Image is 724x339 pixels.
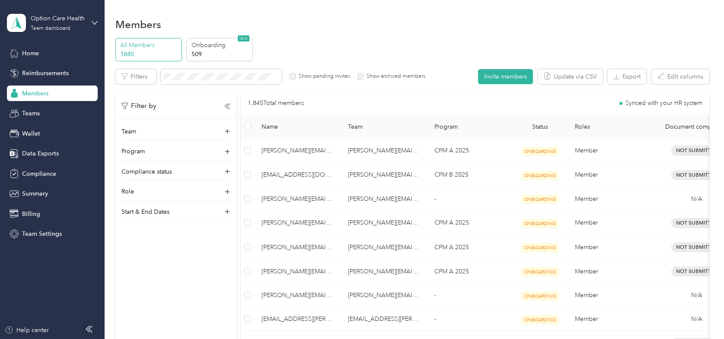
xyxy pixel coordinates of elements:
th: Status [512,115,568,139]
td: ONBOARDING [512,284,568,307]
label: Show pending invites [296,73,350,80]
span: [EMAIL_ADDRESS][PERSON_NAME][DOMAIN_NAME] [262,314,334,324]
td: rachel.shaull@optioncare.com [341,235,427,260]
td: brian.montalvo@optioncare.com [255,235,341,260]
td: CPM A 2025 [427,139,512,163]
td: amanda.richardson@optioncare.com [341,187,427,211]
th: Name [255,115,341,139]
td: Member [568,139,654,163]
span: Teams [22,109,40,118]
td: ONBOARDING [512,163,568,187]
span: Team Settings [22,229,62,238]
span: [EMAIL_ADDRESS][DOMAIN_NAME] [262,170,334,180]
td: viola.winston@optioncare.com [341,139,427,163]
span: Reimbursements [22,69,69,78]
span: Compliance [22,169,56,178]
span: [PERSON_NAME][EMAIL_ADDRESS][PERSON_NAME][DOMAIN_NAME] [262,194,334,204]
td: ONBOARDING [512,187,568,211]
td: coral.nash@optioncare.com [255,307,341,331]
td: Member [568,284,654,307]
td: Member [568,235,654,260]
td: - [427,187,512,211]
span: NEW [238,35,249,41]
div: Option Care Health [31,14,85,23]
span: Synced with your HR system [625,100,702,106]
td: robert.zarnowski@optioncare.com [341,163,427,187]
span: Not Submitted [671,218,722,228]
td: CPM A 2025 [427,211,512,235]
button: Update via CSV [538,69,603,84]
span: Summary [22,189,48,198]
span: [PERSON_NAME][EMAIL_ADDRESS][PERSON_NAME][DOMAIN_NAME] [262,267,334,276]
span: Name [262,123,334,130]
th: Program [427,115,512,139]
p: Compliance status [121,167,172,176]
td: CPM A 2025 [427,235,512,260]
button: Export [607,69,647,84]
span: ONBOARDING [521,291,559,301]
div: Team dashboard [31,26,70,31]
span: Not Submitted [671,242,722,252]
span: ONBOARDING [521,315,559,324]
td: - [427,307,512,331]
p: 1,845 Total members [248,98,304,108]
span: Members [22,89,48,98]
td: CPM A 2025 [427,260,512,284]
td: barbara.mcnulty@optioncare.com [255,211,341,235]
p: Start & End Dates [121,207,169,216]
td: brittney.stough@optioncare.com [255,260,341,284]
span: Not Submitted [671,266,722,276]
span: Wallet [22,129,40,138]
td: ONBOARDING [512,139,568,163]
span: ONBOARDING [521,171,559,180]
span: N/A [691,194,702,204]
td: coral.nash@optioncare.com [341,307,427,331]
td: donna.whitsell@optioncare.com [341,260,427,284]
span: [PERSON_NAME][EMAIL_ADDRESS][PERSON_NAME][DOMAIN_NAME] [262,146,334,155]
button: Invite members [478,69,533,84]
p: Role [121,187,134,196]
p: Onboarding [191,41,250,50]
p: Team [121,127,136,136]
td: Member [568,163,654,187]
label: Show archived members [364,73,425,80]
td: alyisar.bittar@optioncare.com [255,163,341,187]
iframe: Everlance-gr Chat Button Frame [676,291,724,339]
td: alexandra.payne@optioncare.com [255,139,341,163]
td: amanda.richardson@optioncare.com [255,187,341,211]
th: Team [341,115,427,139]
p: Program [121,147,145,156]
span: Not Submitted [671,170,722,180]
td: ONBOARDING [512,235,568,260]
span: Billing [22,209,40,219]
td: Member [568,187,654,211]
p: 1845 [120,50,179,59]
td: ONBOARDING [512,307,568,331]
span: ONBOARDING [521,219,559,228]
button: Edit columns [651,69,709,84]
td: eileen.latkiewicz@optioncare.com [341,211,427,235]
span: [PERSON_NAME][EMAIL_ADDRESS][DOMAIN_NAME] [262,291,334,300]
th: Roles [568,115,654,139]
td: Member [568,307,654,331]
td: ONBOARDING [512,211,568,235]
td: Member [568,260,654,284]
span: Not Submitted [671,146,722,155]
button: Filters [115,69,156,84]
span: Data Exports [22,149,59,158]
span: ONBOARDING [521,147,559,156]
p: 509 [191,50,250,59]
td: - [427,284,512,307]
td: christina.nurse@optioncare.com [255,284,341,307]
td: ONBOARDING [512,260,568,284]
td: CPM B 2025 [427,163,512,187]
p: Filter by [121,101,156,111]
span: [PERSON_NAME][EMAIL_ADDRESS][PERSON_NAME][DOMAIN_NAME] [262,218,334,228]
button: Help center [5,326,49,335]
td: Member [568,211,654,235]
h1: Members [115,20,161,29]
span: [PERSON_NAME][EMAIL_ADDRESS][PERSON_NAME][DOMAIN_NAME] [262,243,334,252]
span: ONBOARDING [521,243,559,252]
td: christina.nurse@optioncare.com [341,284,427,307]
